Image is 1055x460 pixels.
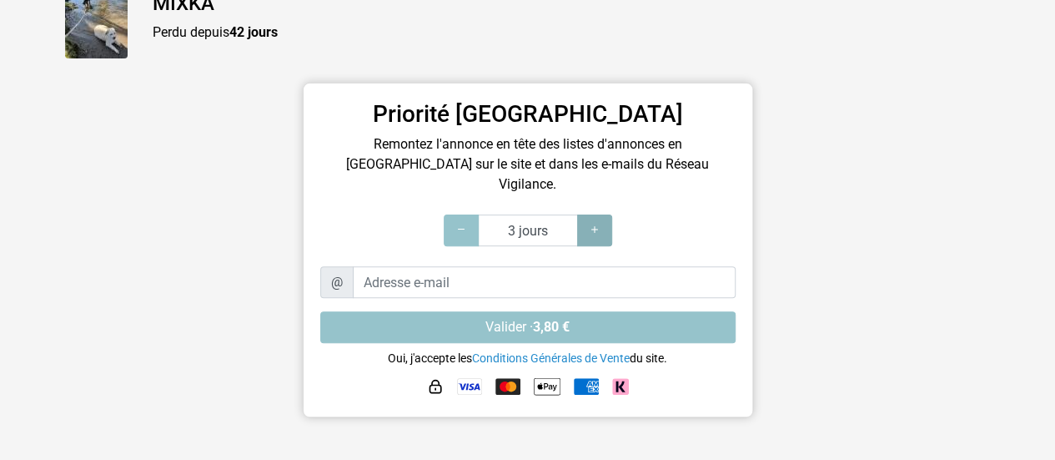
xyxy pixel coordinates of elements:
[229,24,278,40] strong: 42 jours
[574,378,599,395] img: American Express
[495,378,520,395] img: Mastercard
[457,378,482,395] img: Visa
[472,351,630,365] a: Conditions Générales de Vente
[153,23,991,43] p: Perdu depuis
[320,134,736,195] p: Remontez l'annonce en tête des listes d'annonces en [GEOGRAPHIC_DATA] sur le site et dans les e-m...
[320,266,354,298] span: @
[353,266,736,298] input: Adresse e-mail
[534,373,560,400] img: Apple Pay
[388,351,667,365] small: Oui, j'accepte les du site.
[612,378,629,395] img: Klarna
[320,311,736,343] button: Valider ·3,80 €
[533,319,570,335] strong: 3,80 €
[427,378,444,395] img: HTTPS : paiement sécurisé
[320,100,736,129] h3: Priorité [GEOGRAPHIC_DATA]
